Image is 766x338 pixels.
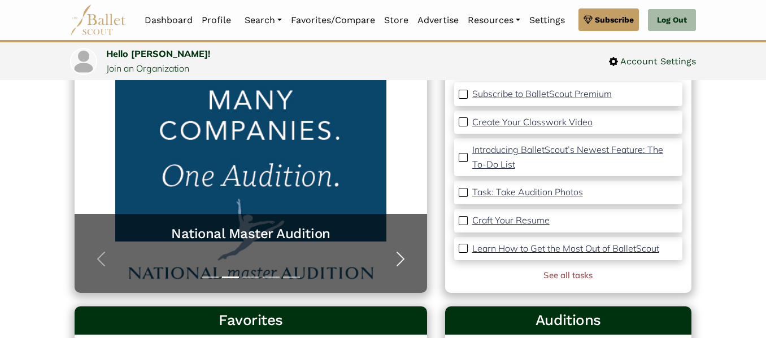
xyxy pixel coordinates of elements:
[283,271,300,284] button: Slide 5
[86,225,416,243] a: National Master Audition
[71,49,96,74] img: profile picture
[463,8,525,32] a: Resources
[525,8,569,32] a: Settings
[472,87,612,102] a: Subscribe to BalletScout Premium
[472,143,678,172] a: Introducing BalletScout’s Newest Feature: The To-Do List
[472,213,550,228] a: Craft Your Resume
[202,271,219,284] button: Slide 1
[472,144,663,170] p: Introducing BalletScout’s Newest Feature: The To-Do List
[140,8,197,32] a: Dashboard
[472,116,593,128] p: Create Your Classwork Video
[84,311,418,330] h3: Favorites
[106,63,189,74] a: Join an Organization
[648,9,696,32] a: Log Out
[242,271,259,284] button: Slide 3
[595,14,634,26] span: Subscribe
[472,214,550,226] p: Craft Your Resume
[472,88,612,99] p: Subscribe to BalletScout Premium
[380,8,413,32] a: Store
[222,271,239,284] button: Slide 2
[472,186,583,197] p: Task: Take Audition Photos
[263,271,280,284] button: Slide 4
[472,242,659,256] a: Learn How to Get the Most Out of BalletScout
[543,270,593,280] a: See all tasks
[618,54,696,69] span: Account Settings
[286,8,380,32] a: Favorites/Compare
[413,8,463,32] a: Advertise
[578,8,639,31] a: Subscribe
[106,48,210,59] a: Hello [PERSON_NAME]!
[240,8,286,32] a: Search
[584,14,593,26] img: gem.svg
[472,185,583,200] a: Task: Take Audition Photos
[454,311,682,330] h3: Auditions
[197,8,236,32] a: Profile
[472,115,593,130] a: Create Your Classwork Video
[472,243,659,254] p: Learn How to Get the Most Out of BalletScout
[609,54,696,69] a: Account Settings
